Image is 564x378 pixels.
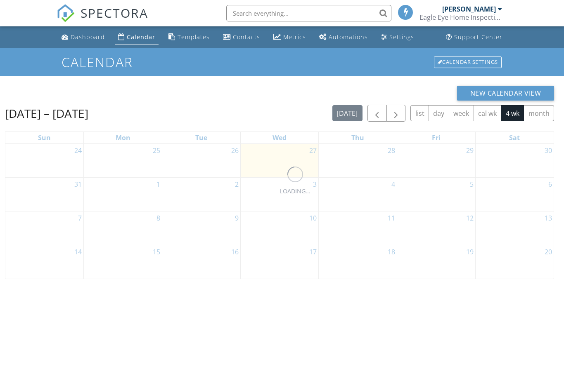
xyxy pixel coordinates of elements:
[475,144,554,178] td: Go to August 30, 2025
[475,245,554,279] td: Go to September 20, 2025
[194,132,209,143] a: Tuesday
[468,178,475,191] a: Go to September 5, 2025
[270,30,309,45] a: Metrics
[5,177,84,211] td: Go to August 31, 2025
[240,177,319,211] td: Go to September 3, 2025
[162,144,240,178] td: Go to August 26, 2025
[410,105,429,121] button: list
[397,211,476,245] td: Go to September 12, 2025
[5,105,88,122] h2: [DATE] – [DATE]
[73,144,83,157] a: Go to August 24, 2025
[84,177,162,211] td: Go to September 1, 2025
[84,211,162,245] td: Go to September 8, 2025
[350,132,366,143] a: Thursday
[57,11,148,28] a: SPECTORA
[443,30,506,45] a: Support Center
[308,245,318,258] a: Go to September 17, 2025
[389,33,414,41] div: Settings
[378,30,417,45] a: Settings
[386,144,397,157] a: Go to August 28, 2025
[84,144,162,178] td: Go to August 25, 2025
[464,144,475,157] a: Go to August 29, 2025
[240,144,319,178] td: Go to August 27, 2025
[464,211,475,225] a: Go to September 12, 2025
[386,105,406,122] button: Next
[240,211,319,245] td: Go to September 10, 2025
[429,105,449,121] button: day
[155,178,162,191] a: Go to September 1, 2025
[475,211,554,245] td: Go to September 13, 2025
[507,132,521,143] a: Saturday
[547,178,554,191] a: Go to September 6, 2025
[73,178,83,191] a: Go to August 31, 2025
[233,211,240,225] a: Go to September 9, 2025
[57,4,75,22] img: The Best Home Inspection Software - Spectora
[332,105,363,121] button: [DATE]
[397,245,476,279] td: Go to September 19, 2025
[311,178,318,191] a: Go to September 3, 2025
[226,5,391,21] input: Search everything...
[390,178,397,191] a: Go to September 4, 2025
[73,245,83,258] a: Go to September 14, 2025
[233,33,260,41] div: Contacts
[434,56,502,68] div: Calendar Settings
[62,55,502,69] h1: Calendar
[233,178,240,191] a: Go to September 2, 2025
[543,245,554,258] a: Go to September 20, 2025
[386,245,397,258] a: Go to September 18, 2025
[280,187,310,196] div: LOADING...
[165,30,213,45] a: Templates
[240,245,319,279] td: Go to September 17, 2025
[316,30,371,45] a: Automations (Basic)
[319,245,397,279] td: Go to September 18, 2025
[433,56,502,69] a: Calendar Settings
[464,245,475,258] a: Go to September 19, 2025
[319,177,397,211] td: Go to September 4, 2025
[155,211,162,225] a: Go to September 8, 2025
[71,33,105,41] div: Dashboard
[84,245,162,279] td: Go to September 15, 2025
[457,86,555,101] button: New Calendar View
[524,105,554,121] button: month
[58,30,108,45] a: Dashboard
[5,144,84,178] td: Go to August 24, 2025
[127,33,155,41] div: Calendar
[230,144,240,157] a: Go to August 26, 2025
[115,30,159,45] a: Calendar
[329,33,368,41] div: Automations
[442,5,496,13] div: [PERSON_NAME]
[543,144,554,157] a: Go to August 30, 2025
[151,144,162,157] a: Go to August 25, 2025
[543,211,554,225] a: Go to September 13, 2025
[178,33,210,41] div: Templates
[308,211,318,225] a: Go to September 10, 2025
[162,177,240,211] td: Go to September 2, 2025
[397,144,476,178] td: Go to August 29, 2025
[162,245,240,279] td: Go to September 16, 2025
[220,30,263,45] a: Contacts
[114,132,132,143] a: Monday
[5,211,84,245] td: Go to September 7, 2025
[449,105,474,121] button: week
[397,177,476,211] td: Go to September 5, 2025
[386,211,397,225] a: Go to September 11, 2025
[162,211,240,245] td: Go to September 9, 2025
[319,211,397,245] td: Go to September 11, 2025
[419,13,502,21] div: Eagle Eye Home Inspections
[367,105,387,122] button: Previous
[501,105,524,121] button: 4 wk
[271,132,288,143] a: Wednesday
[36,132,52,143] a: Sunday
[76,211,83,225] a: Go to September 7, 2025
[430,132,442,143] a: Friday
[475,177,554,211] td: Go to September 6, 2025
[151,245,162,258] a: Go to September 15, 2025
[319,144,397,178] td: Go to August 28, 2025
[5,245,84,279] td: Go to September 14, 2025
[454,33,502,41] div: Support Center
[308,144,318,157] a: Go to August 27, 2025
[230,245,240,258] a: Go to September 16, 2025
[283,33,306,41] div: Metrics
[81,4,148,21] span: SPECTORA
[474,105,502,121] button: cal wk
